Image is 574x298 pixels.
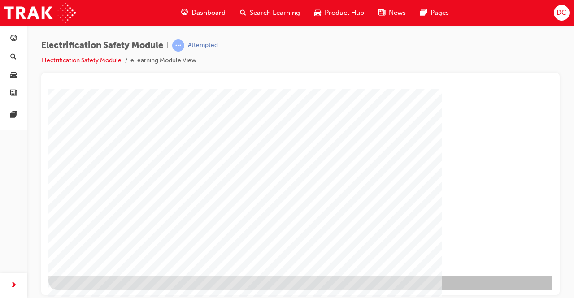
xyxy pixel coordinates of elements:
a: pages-iconPages [413,4,456,22]
span: Search Learning [250,8,300,18]
a: Electrification Safety Module [41,56,122,64]
span: news-icon [10,90,17,98]
span: pages-icon [420,7,427,18]
a: search-iconSearch Learning [233,4,307,22]
span: car-icon [10,71,17,79]
span: search-icon [10,53,17,61]
span: learningRecordVerb_ATTEMPT-icon [172,39,184,52]
span: guage-icon [10,35,17,43]
span: | [167,40,169,51]
span: Dashboard [191,8,226,18]
a: car-iconProduct Hub [307,4,371,22]
span: Product Hub [325,8,364,18]
span: car-icon [314,7,321,18]
span: next-icon [10,280,17,291]
img: Trak [4,3,76,23]
span: News [389,8,406,18]
div: Attempted [188,41,218,50]
span: DC [557,8,566,18]
span: news-icon [378,7,385,18]
span: search-icon [240,7,246,18]
li: eLearning Module View [130,56,196,66]
button: DC [554,5,570,21]
span: guage-icon [181,7,188,18]
a: guage-iconDashboard [174,4,233,22]
span: Pages [430,8,449,18]
span: Electrification Safety Module [41,40,163,51]
a: news-iconNews [371,4,413,22]
span: pages-icon [10,111,17,119]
